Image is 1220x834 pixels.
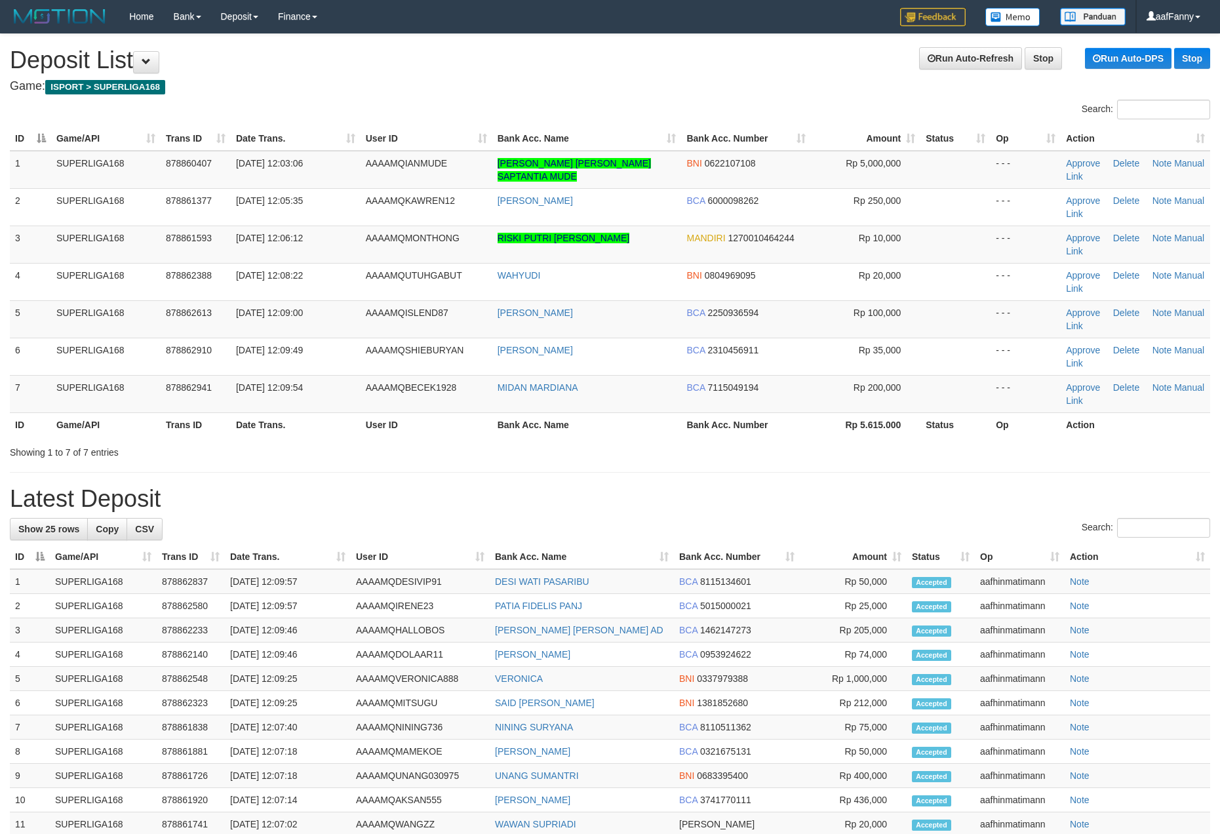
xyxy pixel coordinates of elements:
[679,795,698,805] span: BCA
[679,601,698,611] span: BCA
[495,698,595,708] a: SAID [PERSON_NAME]
[351,788,490,812] td: AAAAMQAKSAN555
[10,643,50,667] td: 4
[697,698,748,708] span: Copy 1381852680 to clipboard
[1025,47,1062,69] a: Stop
[50,667,157,691] td: SUPERLIGA168
[1113,345,1139,355] a: Delete
[1061,127,1210,151] th: Action: activate to sort column ascending
[51,338,161,375] td: SUPERLIGA168
[10,545,50,569] th: ID: activate to sort column descending
[859,270,901,281] span: Rp 20,000
[50,545,157,569] th: Game/API: activate to sort column ascending
[351,569,490,594] td: AAAAMQDESIVIP91
[975,715,1065,740] td: aafhinmatimann
[800,715,907,740] td: Rp 75,000
[225,667,351,691] td: [DATE] 12:09:25
[366,308,448,318] span: AAAAMQISLEND87
[366,195,455,206] span: AAAAMQKAWREN12
[674,545,800,569] th: Bank Acc. Number: activate to sort column ascending
[166,233,212,243] span: 878861593
[800,667,907,691] td: Rp 1,000,000
[679,722,698,732] span: BCA
[991,338,1061,375] td: - - -
[231,412,361,437] th: Date Trans.
[1070,625,1090,635] a: Note
[166,158,212,169] span: 878860407
[1066,382,1204,406] a: Manual Link
[157,643,225,667] td: 878862140
[991,151,1061,189] td: - - -
[495,649,570,660] a: [PERSON_NAME]
[351,594,490,618] td: AAAAMQIRENE23
[811,412,920,437] th: Rp 5.615.000
[686,233,725,243] span: MANDIRI
[50,715,157,740] td: SUPERLIGA168
[157,667,225,691] td: 878862548
[1117,518,1210,538] input: Search:
[800,788,907,812] td: Rp 436,000
[912,723,951,734] span: Accepted
[679,576,698,587] span: BCA
[166,345,212,355] span: 878862910
[225,715,351,740] td: [DATE] 12:07:40
[859,345,901,355] span: Rp 35,000
[1070,649,1090,660] a: Note
[225,691,351,715] td: [DATE] 12:09:25
[157,764,225,788] td: 878861726
[50,788,157,812] td: SUPERLIGA168
[1070,795,1090,805] a: Note
[50,643,157,667] td: SUPERLIGA168
[157,618,225,643] td: 878862233
[1152,382,1172,393] a: Note
[351,618,490,643] td: AAAAMQHALLOBOS
[10,80,1210,93] h4: Game:
[707,195,758,206] span: Copy 6000098262 to clipboard
[225,545,351,569] th: Date Trans.: activate to sort column ascending
[1174,48,1210,69] a: Stop
[1066,308,1204,331] a: Manual Link
[912,601,951,612] span: Accepted
[1066,345,1204,368] a: Manual Link
[800,643,907,667] td: Rp 74,000
[1152,158,1172,169] a: Note
[1070,770,1090,781] a: Note
[351,715,490,740] td: AAAAMQNINING736
[225,643,351,667] td: [DATE] 12:09:46
[225,740,351,764] td: [DATE] 12:07:18
[10,338,51,375] td: 6
[854,195,901,206] span: Rp 250,000
[166,195,212,206] span: 878861377
[686,382,705,393] span: BCA
[1066,158,1100,169] a: Approve
[51,300,161,338] td: SUPERLIGA168
[728,233,794,243] span: Copy 1270010464244 to clipboard
[1113,308,1139,318] a: Delete
[157,691,225,715] td: 878862323
[1152,233,1172,243] a: Note
[700,601,751,611] span: Copy 5015000021 to clipboard
[225,594,351,618] td: [DATE] 12:09:57
[127,518,163,540] a: CSV
[492,412,682,437] th: Bank Acc. Name
[800,740,907,764] td: Rp 50,000
[707,308,758,318] span: Copy 2250936594 to clipboard
[166,382,212,393] span: 878862941
[10,300,51,338] td: 5
[1066,308,1100,318] a: Approve
[1065,545,1210,569] th: Action: activate to sort column ascending
[366,270,462,281] span: AAAAMQUTUHGABUT
[705,270,756,281] span: Copy 0804969095 to clipboard
[231,127,361,151] th: Date Trans.: activate to sort column ascending
[800,594,907,618] td: Rp 25,000
[697,673,748,684] span: Copy 0337979388 to clipboard
[18,524,79,534] span: Show 25 rows
[236,270,303,281] span: [DATE] 12:08:22
[361,127,492,151] th: User ID: activate to sort column ascending
[361,412,492,437] th: User ID
[1066,345,1100,355] a: Approve
[1066,233,1100,243] a: Approve
[912,674,951,685] span: Accepted
[51,412,161,437] th: Game/API
[366,158,447,169] span: AAAAMQIANMUDE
